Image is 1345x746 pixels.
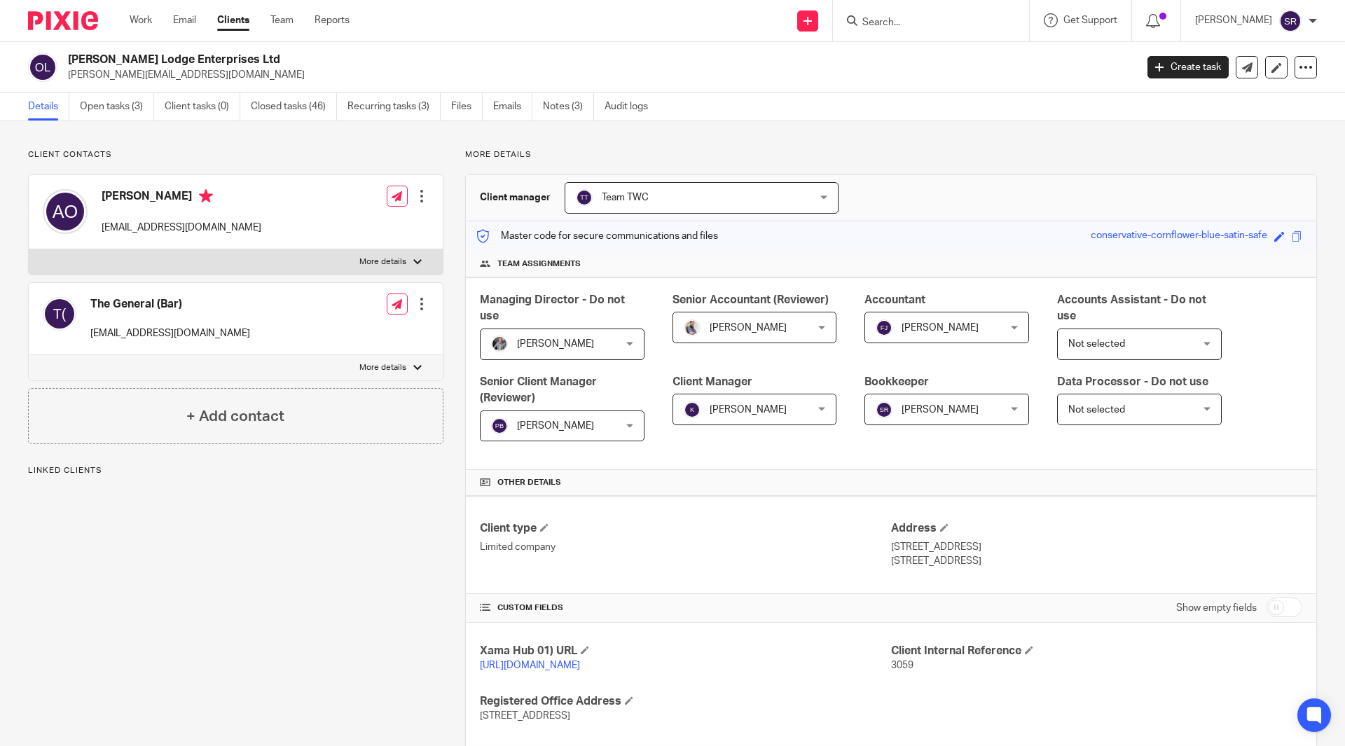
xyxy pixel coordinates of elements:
[173,13,196,27] a: Email
[130,13,152,27] a: Work
[90,297,250,312] h4: The General (Bar)
[710,323,787,333] span: [PERSON_NAME]
[710,405,787,415] span: [PERSON_NAME]
[480,294,625,322] span: Managing Director - Do not use
[480,521,891,536] h4: Client type
[491,417,508,434] img: svg%3E
[102,221,261,235] p: [EMAIL_ADDRESS][DOMAIN_NAME]
[1063,15,1117,25] span: Get Support
[186,406,284,427] h4: + Add contact
[491,336,508,352] img: -%20%20-%20studio@ingrained.co.uk%20for%20%20-20220223%20at%20101413%20-%201W1A2026.jpg
[476,229,718,243] p: Master code for secure communications and files
[465,149,1317,160] p: More details
[480,540,891,554] p: Limited company
[876,319,892,336] img: svg%3E
[1057,294,1206,322] span: Accounts Assistant - Do not use
[68,68,1126,82] p: [PERSON_NAME][EMAIL_ADDRESS][DOMAIN_NAME]
[28,53,57,82] img: svg%3E
[480,602,891,614] h4: CUSTOM FIELDS
[1195,13,1272,27] p: [PERSON_NAME]
[902,405,979,415] span: [PERSON_NAME]
[602,193,649,202] span: Team TWC
[480,376,597,403] span: Senior Client Manager (Reviewer)
[28,11,98,30] img: Pixie
[451,93,483,120] a: Files
[517,421,594,431] span: [PERSON_NAME]
[165,93,240,120] a: Client tasks (0)
[1176,601,1257,615] label: Show empty fields
[480,661,580,670] a: [URL][DOMAIN_NAME]
[891,661,913,670] span: 3059
[90,326,250,340] p: [EMAIL_ADDRESS][DOMAIN_NAME]
[891,644,1302,658] h4: Client Internal Reference
[347,93,441,120] a: Recurring tasks (3)
[217,13,249,27] a: Clients
[199,189,213,203] i: Primary
[1068,405,1125,415] span: Not selected
[68,53,915,67] h2: [PERSON_NAME] Lodge Enterprises Ltd
[605,93,658,120] a: Audit logs
[891,521,1302,536] h4: Address
[1068,339,1125,349] span: Not selected
[43,189,88,234] img: svg%3E
[43,297,76,331] img: svg%3E
[902,323,979,333] span: [PERSON_NAME]
[480,644,891,658] h4: Xama Hub 01) URL
[480,711,570,721] span: [STREET_ADDRESS]
[1147,56,1229,78] a: Create task
[864,294,925,305] span: Accountant
[891,540,1302,554] p: [STREET_ADDRESS]
[28,465,443,476] p: Linked clients
[315,13,350,27] a: Reports
[517,339,594,349] span: [PERSON_NAME]
[861,17,987,29] input: Search
[1091,228,1267,244] div: conservative-cornflower-blue-satin-safe
[497,258,581,270] span: Team assignments
[891,554,1302,568] p: [STREET_ADDRESS]
[1057,376,1208,387] span: Data Processor - Do not use
[28,93,69,120] a: Details
[684,401,701,418] img: svg%3E
[672,294,829,305] span: Senior Accountant (Reviewer)
[102,189,261,207] h4: [PERSON_NAME]
[251,93,337,120] a: Closed tasks (46)
[864,376,929,387] span: Bookkeeper
[80,93,154,120] a: Open tasks (3)
[480,694,891,709] h4: Registered Office Address
[497,477,561,488] span: Other details
[576,189,593,206] img: svg%3E
[359,256,406,268] p: More details
[543,93,594,120] a: Notes (3)
[493,93,532,120] a: Emails
[28,149,443,160] p: Client contacts
[672,376,752,387] span: Client Manager
[480,191,551,205] h3: Client manager
[1279,10,1302,32] img: svg%3E
[270,13,294,27] a: Team
[876,401,892,418] img: svg%3E
[684,319,701,336] img: Pixie%2002.jpg
[359,362,406,373] p: More details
